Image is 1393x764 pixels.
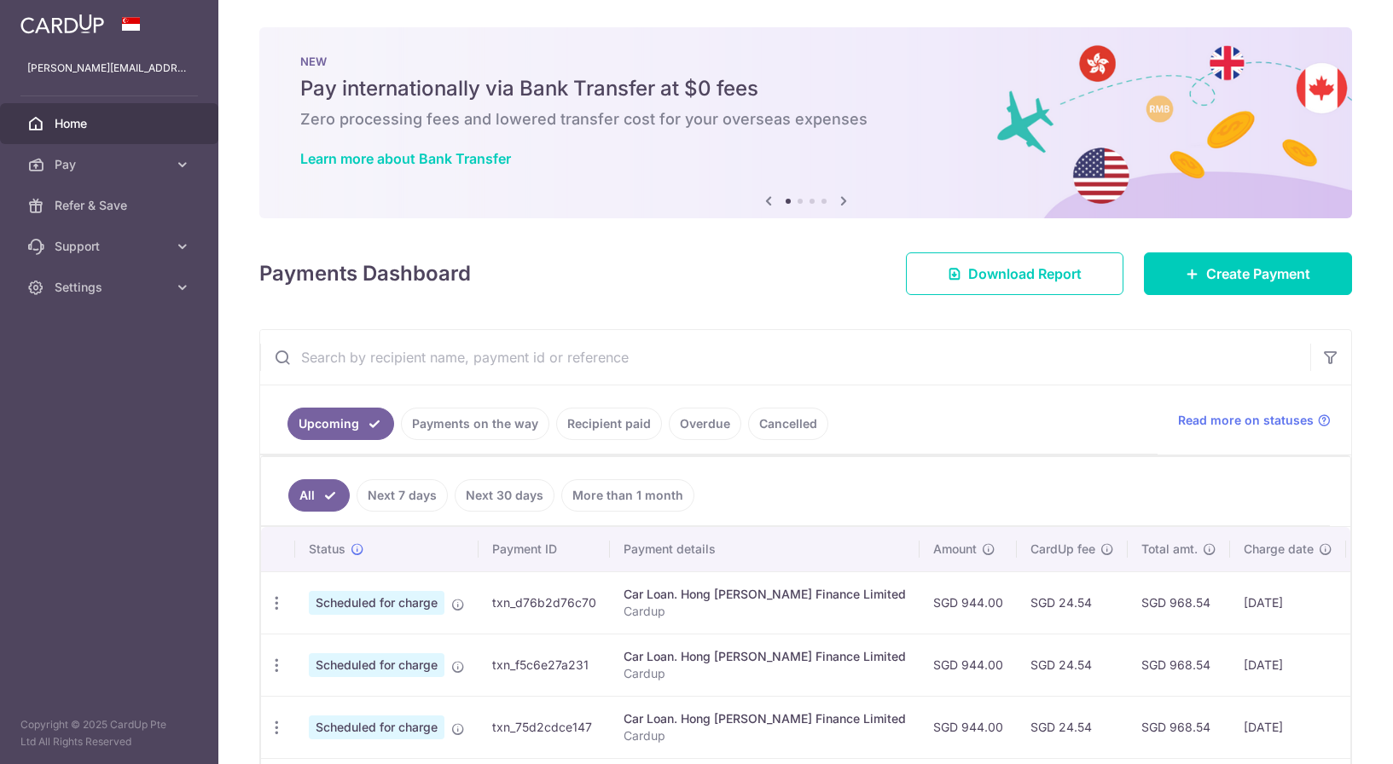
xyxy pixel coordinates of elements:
img: Bank transfer banner [259,27,1352,218]
a: Learn more about Bank Transfer [300,150,511,167]
div: Car Loan. Hong [PERSON_NAME] Finance Limited [624,648,906,665]
span: Home [55,115,167,132]
a: Download Report [906,252,1123,295]
p: Cardup [624,665,906,682]
a: Upcoming [287,408,394,440]
span: Support [55,238,167,255]
td: txn_f5c6e27a231 [479,634,610,696]
input: Search by recipient name, payment id or reference [260,330,1310,385]
a: Read more on statuses [1178,412,1331,429]
a: Cancelled [748,408,828,440]
a: Create Payment [1144,252,1352,295]
a: Next 30 days [455,479,554,512]
a: More than 1 month [561,479,694,512]
p: [PERSON_NAME][EMAIL_ADDRESS][DOMAIN_NAME] [27,60,191,77]
td: SGD 968.54 [1128,571,1230,634]
span: Settings [55,279,167,296]
h4: Payments Dashboard [259,258,471,289]
td: txn_d76b2d76c70 [479,571,610,634]
a: Recipient paid [556,408,662,440]
td: SGD 944.00 [920,571,1017,634]
span: Scheduled for charge [309,653,444,677]
iframe: Opens a widget where you can find more information [1283,713,1376,755]
p: Cardup [624,603,906,620]
td: SGD 968.54 [1128,696,1230,758]
span: Scheduled for charge [309,591,444,615]
td: SGD 944.00 [920,696,1017,758]
a: All [288,479,350,512]
span: Pay [55,156,167,173]
img: CardUp [20,14,104,34]
td: SGD 24.54 [1017,571,1128,634]
span: Create Payment [1206,263,1310,284]
div: Car Loan. Hong [PERSON_NAME] Finance Limited [624,586,906,603]
span: Status [309,541,345,558]
td: SGD 24.54 [1017,634,1128,696]
a: Payments on the way [401,408,549,440]
span: Download Report [968,263,1082,284]
th: Payment details [610,527,920,571]
td: [DATE] [1230,696,1346,758]
td: SGD 24.54 [1017,696,1128,758]
div: Car Loan. Hong [PERSON_NAME] Finance Limited [624,710,906,727]
span: Scheduled for charge [309,715,444,739]
td: txn_75d2cdce147 [479,696,610,758]
a: Overdue [669,408,741,440]
p: NEW [300,55,1311,68]
span: Amount [933,541,977,558]
span: Refer & Save [55,197,167,214]
td: [DATE] [1230,634,1346,696]
span: Charge date [1244,541,1314,558]
span: Total amt. [1141,541,1198,558]
td: [DATE] [1230,571,1346,634]
h6: Zero processing fees and lowered transfer cost for your overseas expenses [300,109,1311,130]
a: Next 7 days [357,479,448,512]
h5: Pay internationally via Bank Transfer at $0 fees [300,75,1311,102]
p: Cardup [624,727,906,744]
span: CardUp fee [1030,541,1095,558]
span: Read more on statuses [1178,412,1314,429]
td: SGD 968.54 [1128,634,1230,696]
th: Payment ID [479,527,610,571]
td: SGD 944.00 [920,634,1017,696]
